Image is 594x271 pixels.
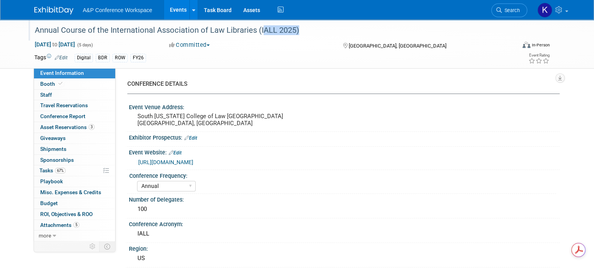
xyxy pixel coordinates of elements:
[34,133,115,143] a: Giveaways
[40,178,63,184] span: Playbook
[40,200,58,206] span: Budget
[34,90,115,100] a: Staff
[34,53,68,62] td: Tags
[166,41,213,49] button: Committed
[40,222,79,228] span: Attachments
[129,243,560,253] div: Region:
[40,124,95,130] span: Asset Reservations
[137,113,300,127] pre: South [US_STATE] College of Law [GEOGRAPHIC_DATA] [GEOGRAPHIC_DATA], [GEOGRAPHIC_DATA]
[96,54,110,62] div: BDR
[59,81,62,86] i: Booth reservation complete
[502,7,520,13] span: Search
[129,101,560,111] div: Event Venue Address:
[34,198,115,209] a: Budget
[34,209,115,220] a: ROI, Objectives & ROO
[75,54,93,62] div: Digital
[537,3,552,18] img: Katie Bennett
[40,70,84,76] span: Event Information
[40,146,66,152] span: Shipments
[169,150,182,156] a: Edit
[127,80,554,88] div: CONFERENCE DETAILS
[40,81,64,87] span: Booth
[34,111,115,122] a: Conference Report
[523,42,530,48] img: Format-Inperson.png
[34,176,115,187] a: Playbook
[39,232,51,239] span: more
[528,53,549,57] div: Event Rating
[129,147,560,157] div: Event Website:
[135,203,554,215] div: 100
[83,7,152,13] span: A&P Conference Workspace
[40,113,86,119] span: Conference Report
[73,222,79,228] span: 5
[34,220,115,230] a: Attachments5
[40,189,101,195] span: Misc. Expenses & Credits
[138,159,193,165] a: [URL][DOMAIN_NAME]
[77,43,93,48] span: (5 days)
[349,43,446,49] span: [GEOGRAPHIC_DATA], [GEOGRAPHIC_DATA]
[40,157,74,163] span: Sponsorships
[89,124,95,130] span: 3
[34,230,115,241] a: more
[86,241,100,252] td: Personalize Event Tab Strip
[34,122,115,133] a: Asset Reservations3
[129,194,560,204] div: Number of Delegates:
[34,100,115,111] a: Travel Reservations
[55,55,68,60] a: Edit
[100,241,116,252] td: Toggle Event Tabs
[130,54,146,62] div: FY26
[40,92,52,98] span: Staff
[474,41,550,52] div: Event Format
[55,168,66,174] span: 67%
[112,54,128,62] div: ROW
[532,42,550,48] div: In-Person
[40,135,66,141] span: Giveaways
[135,252,554,264] div: US
[129,170,556,180] div: Conference Frequency:
[40,102,88,108] span: Travel Reservations
[34,187,115,198] a: Misc. Expenses & Credits
[51,41,59,48] span: to
[135,228,554,240] div: IALL
[129,132,560,142] div: Exhibitor Prospectus:
[34,79,115,89] a: Booth
[184,135,197,141] a: Edit
[34,155,115,165] a: Sponsorships
[491,4,527,17] a: Search
[39,167,66,174] span: Tasks
[34,7,73,14] img: ExhibitDay
[34,165,115,176] a: Tasks67%
[129,218,560,228] div: Conference Acronym:
[34,144,115,154] a: Shipments
[34,41,75,48] span: [DATE] [DATE]
[40,211,93,217] span: ROI, Objectives & ROO
[32,23,506,37] div: Annual Course of the International Association of Law Libraries (IALL 2025)
[34,68,115,78] a: Event Information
